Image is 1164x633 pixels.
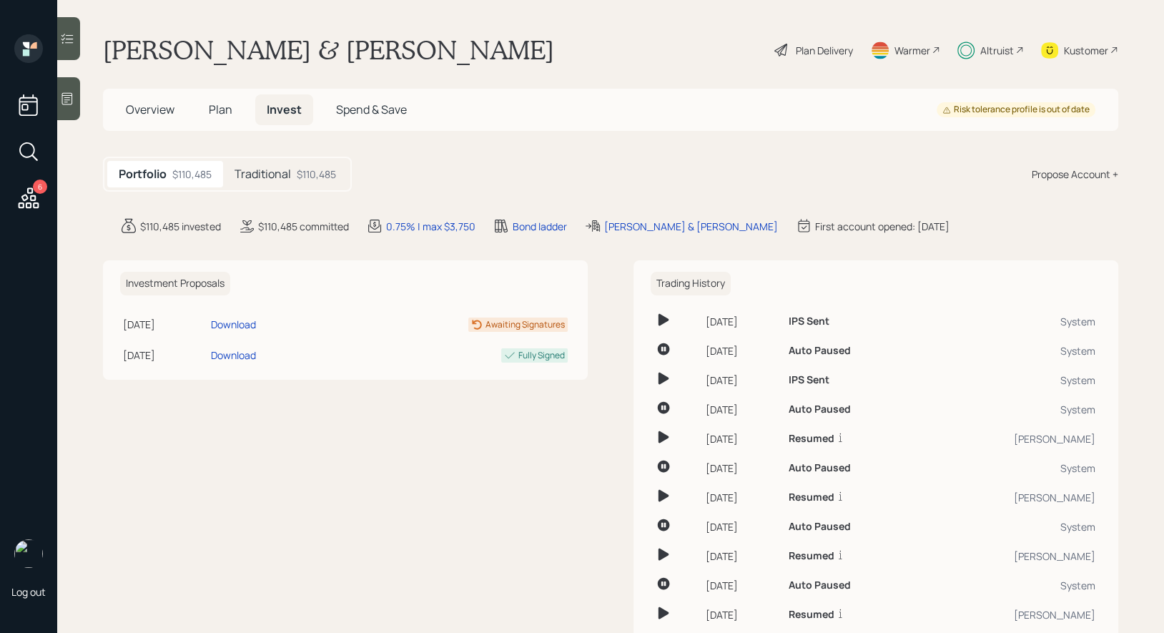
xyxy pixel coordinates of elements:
[929,314,1095,329] div: System
[796,43,853,58] div: Plan Delivery
[120,272,230,295] h6: Investment Proposals
[211,317,256,332] div: Download
[929,490,1095,505] div: [PERSON_NAME]
[929,549,1095,564] div: [PERSON_NAME]
[513,219,567,234] div: Bond ladder
[929,431,1095,446] div: [PERSON_NAME]
[706,549,777,564] div: [DATE]
[123,317,205,332] div: [DATE]
[485,318,565,331] div: Awaiting Signatures
[297,167,336,182] div: $110,485
[789,433,834,445] h6: Resumed
[789,403,851,416] h6: Auto Paused
[789,550,834,562] h6: Resumed
[706,461,777,476] div: [DATE]
[103,34,554,66] h1: [PERSON_NAME] & [PERSON_NAME]
[706,607,777,622] div: [DATE]
[651,272,731,295] h6: Trading History
[14,539,43,568] img: treva-nostdahl-headshot.png
[140,219,221,234] div: $110,485 invested
[123,348,205,363] div: [DATE]
[706,431,777,446] div: [DATE]
[209,102,232,117] span: Plan
[267,102,302,117] span: Invest
[789,345,851,357] h6: Auto Paused
[604,219,778,234] div: [PERSON_NAME] & [PERSON_NAME]
[789,521,851,533] h6: Auto Paused
[706,519,777,534] div: [DATE]
[789,609,834,621] h6: Resumed
[1064,43,1108,58] div: Kustomer
[894,43,930,58] div: Warmer
[706,578,777,593] div: [DATE]
[789,462,851,474] h6: Auto Paused
[929,373,1095,388] div: System
[789,491,834,504] h6: Resumed
[172,167,212,182] div: $110,485
[929,461,1095,476] div: System
[706,314,777,329] div: [DATE]
[789,315,829,328] h6: IPS Sent
[942,104,1090,116] div: Risk tolerance profile is out of date
[929,402,1095,417] div: System
[11,585,46,599] div: Log out
[789,374,829,386] h6: IPS Sent
[119,167,167,181] h5: Portfolio
[1032,167,1118,182] div: Propose Account +
[258,219,349,234] div: $110,485 committed
[789,579,851,592] h6: Auto Paused
[386,219,475,234] div: 0.75% | max $3,750
[126,102,174,117] span: Overview
[929,519,1095,534] div: System
[706,343,777,358] div: [DATE]
[815,219,950,234] div: First account opened: [DATE]
[706,402,777,417] div: [DATE]
[929,343,1095,358] div: System
[518,349,565,362] div: Fully Signed
[235,167,291,181] h5: Traditional
[706,490,777,505] div: [DATE]
[929,578,1095,593] div: System
[336,102,407,117] span: Spend & Save
[980,43,1014,58] div: Altruist
[211,348,256,363] div: Download
[706,373,777,388] div: [DATE]
[33,180,47,194] div: 6
[929,607,1095,622] div: [PERSON_NAME]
